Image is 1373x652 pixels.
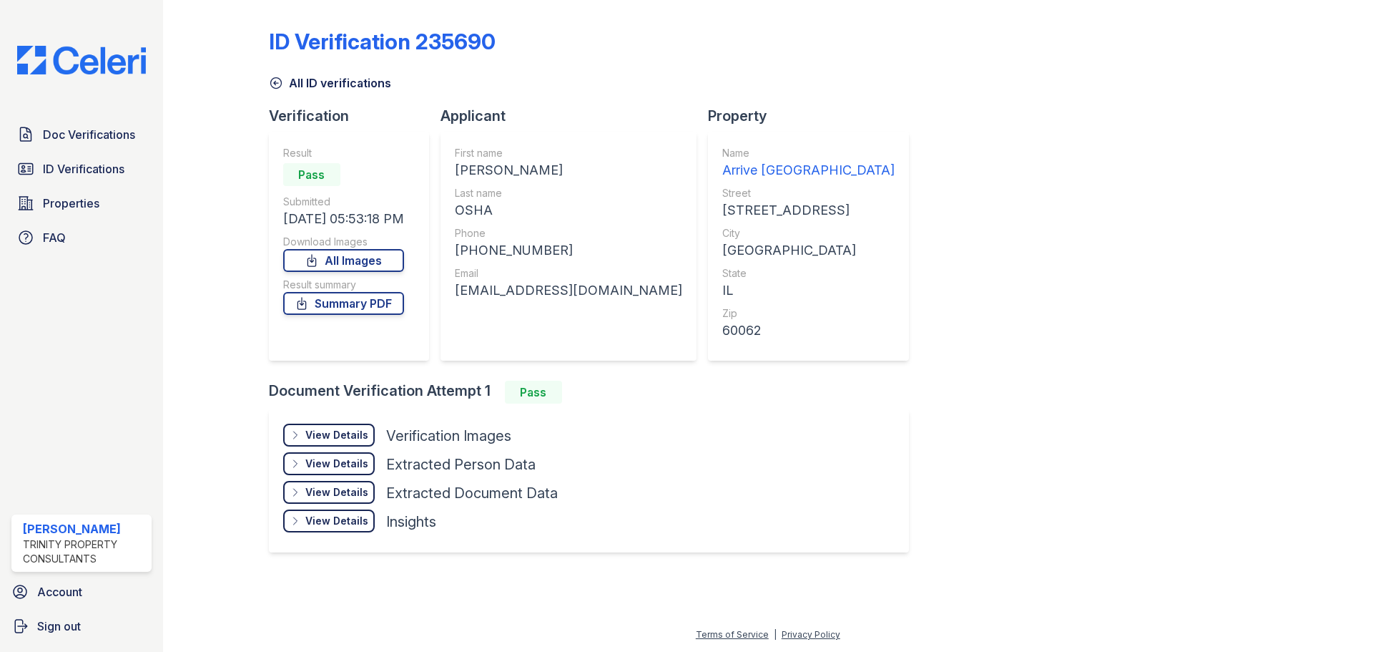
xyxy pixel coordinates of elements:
a: Account [6,578,157,606]
a: Privacy Policy [782,629,840,640]
div: Street [722,186,895,200]
div: Pass [283,163,340,186]
div: [PERSON_NAME] [23,520,146,537]
div: Applicant [441,106,708,126]
img: CE_Logo_Blue-a8612792a0a2168367f1c8372b55b34899dd931a85d93a1a3d3e32e68fde9ad4.png [6,46,157,74]
a: Summary PDF [283,292,404,315]
div: Zip [722,306,895,321]
div: Submitted [283,195,404,209]
a: Name Arrive [GEOGRAPHIC_DATA] [722,146,895,180]
div: [STREET_ADDRESS] [722,200,895,220]
div: [PERSON_NAME] [455,160,682,180]
div: | [774,629,777,640]
span: FAQ [43,229,66,246]
div: Result [283,146,404,160]
a: All Images [283,249,404,272]
div: City [722,226,895,240]
span: ID Verifications [43,160,124,177]
div: Trinity Property Consultants [23,537,146,566]
div: View Details [305,514,368,528]
div: Email [455,266,682,281]
a: FAQ [11,223,152,252]
a: Properties [11,189,152,218]
a: All ID verifications [269,74,391,92]
span: Sign out [37,618,81,635]
div: [PHONE_NUMBER] [455,240,682,261]
div: Property [708,106,920,126]
div: Extracted Document Data [386,483,558,503]
div: Insights [386,512,436,532]
div: Pass [505,381,562,404]
div: Verification Images [386,426,511,446]
div: ID Verification 235690 [269,29,496,54]
div: View Details [305,485,368,500]
div: Document Verification Attempt 1 [269,381,920,404]
span: Properties [43,195,99,212]
div: [EMAIL_ADDRESS][DOMAIN_NAME] [455,281,682,301]
div: Result summary [283,278,404,292]
div: 60062 [722,321,895,341]
a: Doc Verifications [11,120,152,149]
div: Arrive [GEOGRAPHIC_DATA] [722,160,895,180]
span: Doc Verifications [43,126,135,143]
div: View Details [305,428,368,442]
div: [GEOGRAPHIC_DATA] [722,240,895,261]
div: Last name [455,186,682,200]
div: [DATE] 05:53:18 PM [283,209,404,229]
div: Phone [455,226,682,240]
a: Terms of Service [696,629,769,640]
div: Download Images [283,235,404,249]
div: OSHA [455,200,682,220]
a: Sign out [6,612,157,641]
div: View Details [305,457,368,471]
div: State [722,266,895,281]
div: Verification [269,106,441,126]
div: Name [722,146,895,160]
a: ID Verifications [11,155,152,183]
div: Extracted Person Data [386,454,536,475]
div: IL [722,281,895,301]
div: First name [455,146,682,160]
span: Account [37,583,82,600]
